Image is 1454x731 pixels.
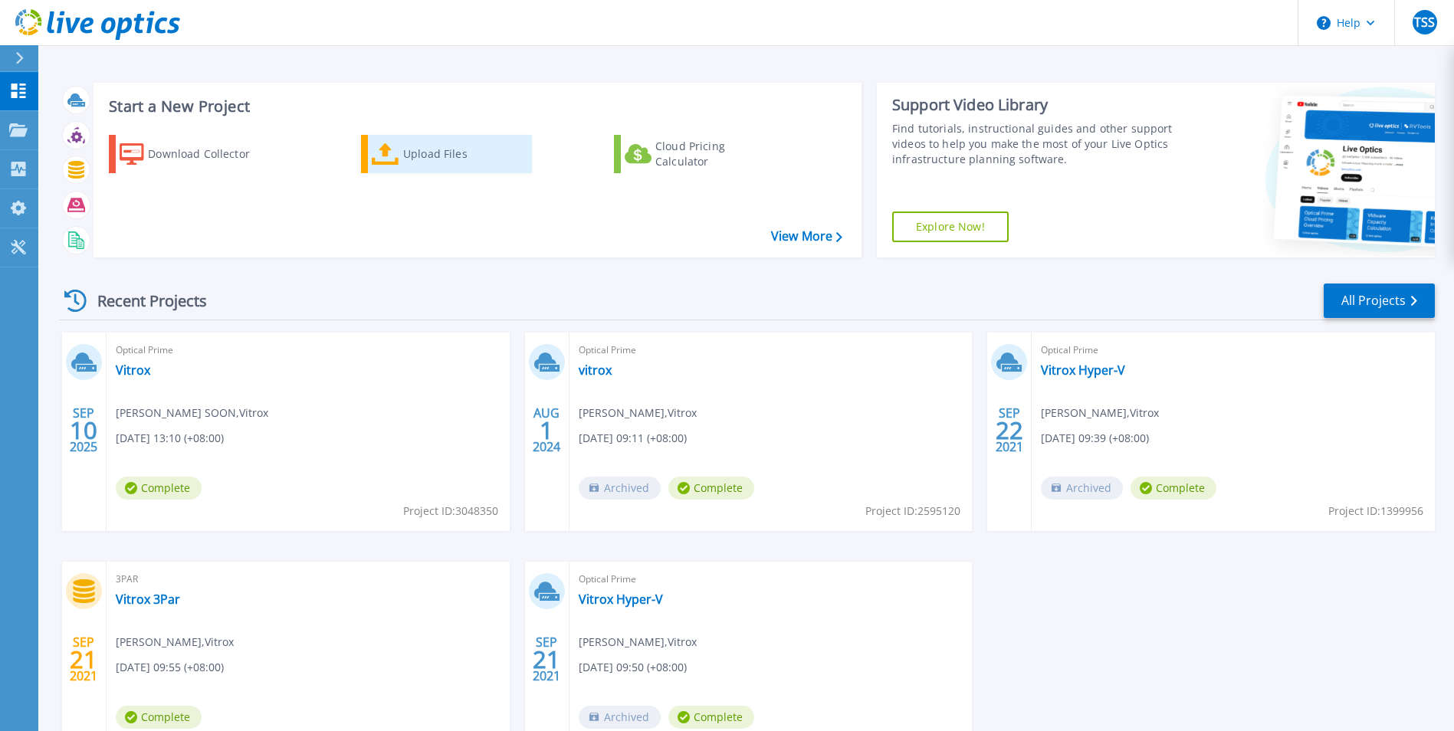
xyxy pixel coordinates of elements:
[614,135,785,173] a: Cloud Pricing Calculator
[996,424,1023,437] span: 22
[116,634,234,651] span: [PERSON_NAME] , Vitrox
[579,430,687,447] span: [DATE] 09:11 (+08:00)
[361,135,532,173] a: Upload Files
[1131,477,1216,500] span: Complete
[403,139,526,169] div: Upload Files
[995,402,1024,458] div: SEP 2021
[69,402,98,458] div: SEP 2025
[579,405,697,421] span: [PERSON_NAME] , Vitrox
[116,706,202,729] span: Complete
[403,503,498,520] span: Project ID: 3048350
[771,229,842,244] a: View More
[892,211,1009,242] a: Explore Now!
[579,634,697,651] span: [PERSON_NAME] , Vitrox
[116,477,202,500] span: Complete
[116,430,224,447] span: [DATE] 13:10 (+08:00)
[1041,342,1426,359] span: Optical Prime
[655,139,778,169] div: Cloud Pricing Calculator
[668,477,754,500] span: Complete
[579,659,687,676] span: [DATE] 09:50 (+08:00)
[70,653,97,666] span: 21
[116,342,501,359] span: Optical Prime
[579,571,963,588] span: Optical Prime
[668,706,754,729] span: Complete
[579,592,663,607] a: Vitrox Hyper-V
[533,653,560,666] span: 21
[532,402,561,458] div: AUG 2024
[532,631,561,687] div: SEP 2021
[69,631,98,687] div: SEP 2021
[1041,430,1149,447] span: [DATE] 09:39 (+08:00)
[116,571,501,588] span: 3PAR
[148,139,271,169] div: Download Collector
[1041,362,1125,378] a: Vitrox Hyper-V
[109,135,280,173] a: Download Collector
[59,282,228,320] div: Recent Projects
[1324,284,1435,318] a: All Projects
[1041,477,1123,500] span: Archived
[1328,503,1423,520] span: Project ID: 1399956
[579,706,661,729] span: Archived
[116,659,224,676] span: [DATE] 09:55 (+08:00)
[892,95,1177,115] div: Support Video Library
[116,362,150,378] a: Vitrox
[116,592,180,607] a: Vitrox 3Par
[579,362,612,378] a: vitrox
[1414,16,1435,28] span: TSS
[540,424,553,437] span: 1
[579,342,963,359] span: Optical Prime
[70,424,97,437] span: 10
[579,477,661,500] span: Archived
[865,503,960,520] span: Project ID: 2595120
[1041,405,1159,421] span: [PERSON_NAME] , Vitrox
[109,98,842,115] h3: Start a New Project
[892,121,1177,167] div: Find tutorials, instructional guides and other support videos to help you make the most of your L...
[116,405,268,421] span: [PERSON_NAME] SOON , Vitrox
